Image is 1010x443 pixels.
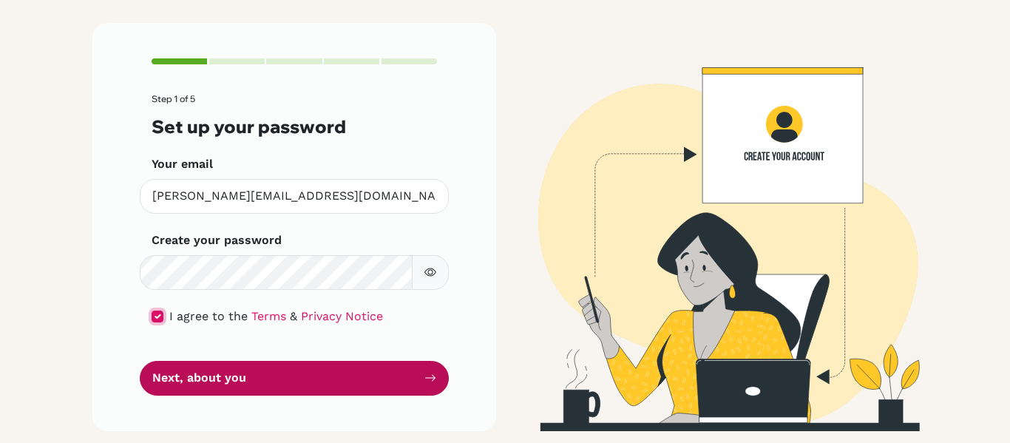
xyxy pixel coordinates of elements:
[290,309,297,323] span: &
[251,309,286,323] a: Terms
[152,155,213,173] label: Your email
[152,93,195,104] span: Step 1 of 5
[140,361,449,396] button: Next, about you
[152,231,282,249] label: Create your password
[140,179,449,214] input: Insert your email*
[169,309,248,323] span: I agree to the
[301,309,383,323] a: Privacy Notice
[152,116,437,138] h3: Set up your password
